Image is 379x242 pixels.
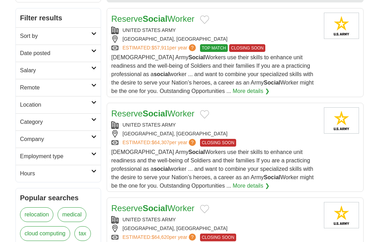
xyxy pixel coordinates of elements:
[111,35,318,43] div: [GEOGRAPHIC_DATA], [GEOGRAPHIC_DATA]
[189,44,196,51] span: ?
[233,87,270,95] a: More details ❯
[16,79,101,96] a: Remote
[188,54,205,60] strong: Social
[122,122,176,128] a: UNITED STATES ARMY
[58,207,86,222] a: medical
[16,96,101,113] a: Location
[20,152,91,161] h2: Employment type
[74,226,91,241] a: tax
[20,207,53,222] a: relocation
[142,203,167,213] strong: Social
[233,182,270,190] a: More details ❯
[324,13,359,39] img: United States Army logo
[154,71,169,77] strong: social
[200,15,209,24] button: Add to favorite jobs
[189,139,196,146] span: ?
[200,234,236,241] span: CLOSING SOON
[152,140,169,145] span: $64,307
[111,203,194,213] a: ReserveSocialWorker
[111,54,314,94] span: [DEMOGRAPHIC_DATA] Army Workers use their skills to enhance unit readiness and the well-being of ...
[20,101,91,109] h2: Location
[324,202,359,228] img: United States Army logo
[20,49,91,58] h2: Date posted
[16,8,101,27] h2: Filter results
[20,193,97,203] h2: Popular searches
[122,139,197,147] a: ESTIMATED:$64,307per year?
[200,44,228,52] span: TOP MATCH
[122,44,197,52] a: ESTIMATED:$57,911per year?
[188,149,205,155] strong: Social
[111,14,194,23] a: ReserveSocialWorker
[264,80,280,86] strong: Social
[122,27,176,33] a: UNITED STATES ARMY
[16,27,101,45] a: Sort by
[200,205,209,213] button: Add to favorite jobs
[152,45,169,51] span: $57,911
[16,165,101,182] a: Hours
[16,130,101,148] a: Company
[20,135,91,143] h2: Company
[16,148,101,165] a: Employment type
[200,139,236,147] span: CLOSING SOON
[122,234,197,241] a: ESTIMATED:$64,620per year?
[111,149,314,189] span: [DEMOGRAPHIC_DATA] Army Workers use their skills to enhance unit readiness and the well-being of ...
[189,234,196,241] span: ?
[154,166,169,172] strong: social
[20,66,91,75] h2: Salary
[20,169,91,178] h2: Hours
[152,234,169,240] span: $64,620
[324,107,359,134] img: United States Army logo
[111,109,194,118] a: ReserveSocialWorker
[16,45,101,62] a: Date posted
[111,225,318,232] div: [GEOGRAPHIC_DATA], [GEOGRAPHIC_DATA]
[122,217,176,222] a: UNITED STATES ARMY
[20,83,91,92] h2: Remote
[264,174,280,180] strong: Social
[142,14,167,23] strong: Social
[20,226,70,241] a: cloud computing
[200,110,209,119] button: Add to favorite jobs
[20,32,91,40] h2: Sort by
[20,118,91,126] h2: Category
[229,44,265,52] span: CLOSING SOON
[111,130,318,137] div: [GEOGRAPHIC_DATA], [GEOGRAPHIC_DATA]
[16,62,101,79] a: Salary
[142,109,167,118] strong: Social
[16,113,101,130] a: Category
